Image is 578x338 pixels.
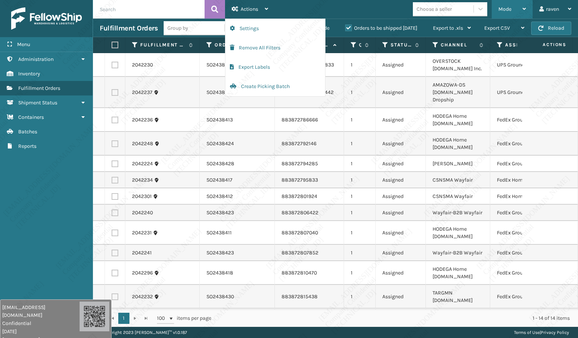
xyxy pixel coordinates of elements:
[376,261,426,285] td: Assigned
[18,56,54,62] span: Administration
[132,89,152,96] a: 2042237
[505,42,547,48] label: Assigned Carrier Service
[376,309,426,325] td: Assigned
[200,285,275,309] td: SO2438430
[132,269,153,277] a: 2042296
[2,319,80,327] span: Confidential
[222,315,570,322] div: 1 - 14 of 14 items
[490,156,561,172] td: FedEx Ground
[344,53,376,77] td: 1
[200,261,275,285] td: SO2438418
[18,129,37,135] span: Batches
[376,108,426,132] td: Assigned
[200,156,275,172] td: SO2438428
[426,261,490,285] td: HODEGA Home [DOMAIN_NAME]
[426,188,490,205] td: CSNSMA Wayfair
[426,285,490,309] td: TARGMN [DOMAIN_NAME]
[241,6,258,12] span: Actions
[391,42,411,48] label: Status
[376,188,426,205] td: Assigned
[282,177,318,183] a: 883872795833
[344,245,376,261] td: 1
[282,117,318,123] a: 883872786666
[441,42,476,48] label: Channel
[344,77,376,108] td: 1
[376,245,426,261] td: Assigned
[225,77,325,96] button: Create Picking Batch
[200,108,275,132] td: SO2438413
[344,285,376,309] td: 1
[200,53,275,77] td: SO2438431
[18,85,60,91] span: Fulfillment Orders
[200,77,275,108] td: SO2438434
[426,156,490,172] td: [PERSON_NAME]
[541,330,569,335] a: Privacy Policy
[376,172,426,188] td: Assigned
[140,42,185,48] label: Fulfillment Order Id
[200,245,275,261] td: SO2438423
[344,188,376,205] td: 1
[433,25,463,31] span: Export to .xls
[215,42,260,48] label: Order Number
[490,245,561,261] td: FedEx Ground
[484,25,510,31] span: Export CSV
[345,25,417,31] label: Orders to be shipped [DATE]
[344,156,376,172] td: 1
[18,114,44,120] span: Containers
[490,221,561,245] td: FedEx Ground
[2,328,80,335] span: [DATE]
[132,293,153,300] a: 2042232
[100,24,158,33] h3: Fulfillment Orders
[376,205,426,221] td: Assigned
[344,108,376,132] td: 1
[344,261,376,285] td: 1
[426,108,490,132] td: HODEGA Home [DOMAIN_NAME]
[344,309,376,325] td: 1
[157,313,211,324] span: items per page
[18,100,57,106] span: Shipment Status
[519,39,571,51] span: Actions
[200,188,275,205] td: SO2438412
[490,188,561,205] td: FedEx Home Delivery
[282,250,318,256] a: 883872807852
[200,309,275,325] td: SO2438422
[490,172,561,188] td: FedEx Home Delivery
[200,205,275,221] td: SO2438423
[132,176,153,184] a: 2042234
[498,6,511,12] span: Mode
[132,193,152,200] a: 2042301
[282,209,318,216] a: 883872806422
[490,53,561,77] td: UPS Ground
[132,249,152,257] a: 2042241
[426,77,490,108] td: AMAZOWA-DS [DOMAIN_NAME] Dropship
[376,156,426,172] td: Assigned
[376,132,426,156] td: Assigned
[18,143,36,149] span: Reports
[157,315,168,322] span: 100
[11,7,82,30] img: logo
[344,221,376,245] td: 1
[376,285,426,309] td: Assigned
[514,330,540,335] a: Terms of Use
[225,58,325,77] button: Export Labels
[167,24,188,32] div: Group by
[490,77,561,108] td: UPS Ground
[490,108,561,132] td: FedEx Ground
[102,327,187,338] p: Copyright 2023 [PERSON_NAME]™ v 1.0.187
[531,22,571,35] button: Reload
[132,61,153,69] a: 2042230
[200,132,275,156] td: SO2438424
[426,205,490,221] td: Wayfair-B2B Wayfair
[344,205,376,221] td: 1
[225,19,325,38] button: Settings
[132,140,153,147] a: 2042248
[417,5,452,13] div: Choose a seller
[344,172,376,188] td: 1
[344,132,376,156] td: 1
[490,261,561,285] td: FedEx Ground
[17,41,30,48] span: Menu
[200,221,275,245] td: SO2438411
[490,309,561,325] td: FedEx Ground
[132,160,153,168] a: 2042224
[426,53,490,77] td: OVERSTOCK [DOMAIN_NAME] Inc.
